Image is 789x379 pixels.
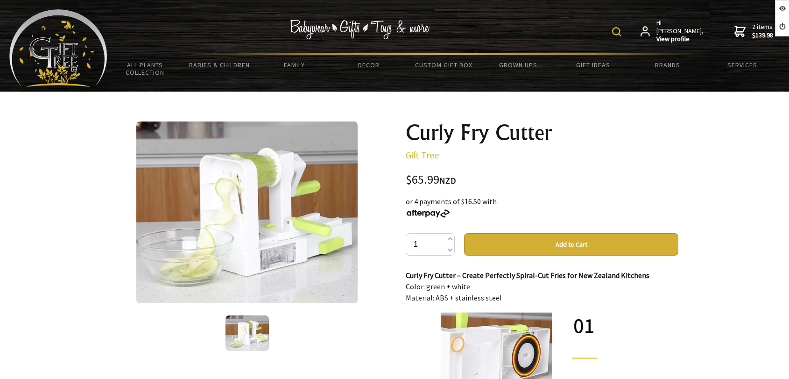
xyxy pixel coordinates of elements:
img: Curly Fry Cutter [136,122,357,303]
strong: $139.98 [752,31,773,40]
a: 2 items$139.98 [734,19,773,43]
a: Services [705,55,780,75]
a: Babies & Children [182,55,257,75]
img: Babywear - Gifts - Toys & more [290,20,430,39]
strong: View profile [656,35,704,43]
a: Grown Ups [481,55,556,75]
a: Decor [331,55,406,75]
span: 2 items [752,22,773,39]
button: Add to Cart [464,233,678,256]
a: Gift Tree [406,149,439,161]
img: product search [612,27,621,36]
a: Hi [PERSON_NAME],View profile [641,19,704,43]
span: Hi [PERSON_NAME], [656,19,704,43]
img: Babyware - Gifts - Toys and more... [9,9,107,87]
a: Gift Ideas [556,55,630,75]
p: Color: green + white Material: ABS + stainless steel [406,281,678,303]
span: NZD [439,175,456,186]
h1: Curly Fry Cutter [406,122,678,144]
a: Custom Gift Box [406,55,481,75]
img: Curly Fry Cutter [225,315,269,351]
a: All Plants Collection [107,55,182,82]
strong: Curly Fry Cutter – Create Perfectly Spiral-Cut Fries for New Zealand Kitchens [406,271,649,280]
img: Afterpay [406,209,451,218]
div: or 4 payments of $16.50 with [406,196,678,218]
a: Brands [630,55,705,75]
div: $65.99 [406,174,678,186]
a: Family [257,55,331,75]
